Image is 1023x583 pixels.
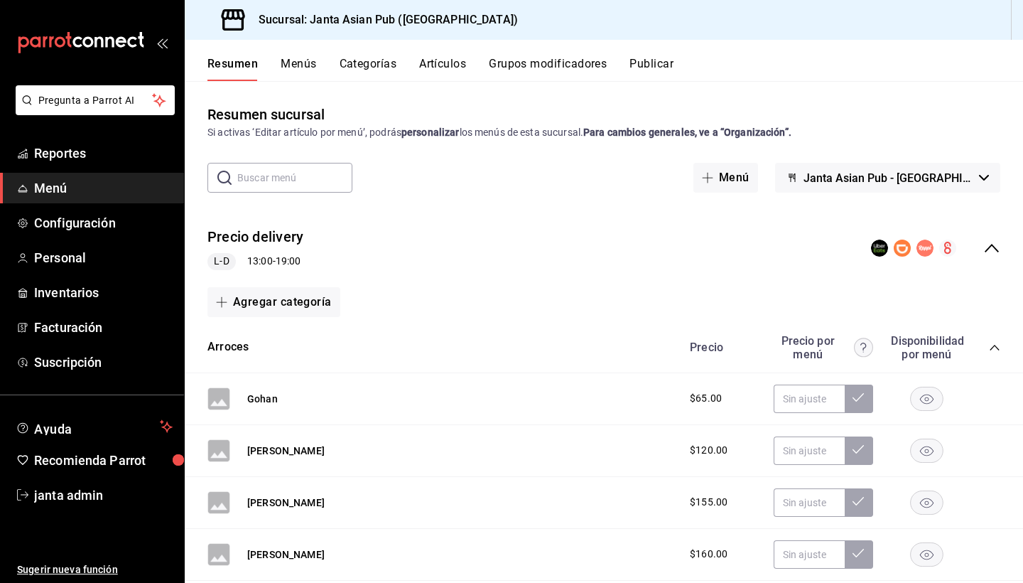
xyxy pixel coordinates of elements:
[34,144,173,163] span: Reportes
[34,486,173,505] span: janta admin
[774,488,845,517] input: Sin ajuste
[774,334,873,361] div: Precio por menú
[774,540,845,569] input: Sin ajuste
[281,57,316,81] button: Menús
[693,163,758,193] button: Menú
[690,495,727,510] span: $155.00
[247,547,325,562] button: [PERSON_NAME]
[401,127,460,138] strong: personalizar
[207,104,325,125] div: Resumen sucursal
[247,11,518,28] h3: Sucursal: Janta Asian Pub ([GEOGRAPHIC_DATA])
[34,353,173,372] span: Suscripción
[34,213,173,232] span: Configuración
[629,57,673,81] button: Publicar
[207,57,1023,81] div: navigation tabs
[10,103,175,118] a: Pregunta a Parrot AI
[247,496,325,510] button: [PERSON_NAME]
[16,85,175,115] button: Pregunta a Parrot AI
[207,57,258,81] button: Resumen
[34,418,154,435] span: Ayuda
[690,443,727,458] span: $120.00
[676,341,767,354] div: Precio
[583,127,791,138] strong: Para cambios generales, ve a “Organización”.
[34,283,173,302] span: Inventarios
[891,334,962,361] div: Disponibilidad por menú
[247,444,325,458] button: [PERSON_NAME]
[34,318,173,337] span: Facturación
[340,57,397,81] button: Categorías
[207,287,340,317] button: Agregar categoría
[237,164,352,192] input: Buscar menú
[185,215,1023,282] div: collapse-menu-row
[207,125,1000,140] div: Si activas ‘Editar artículo por menú’, podrás los menús de esta sucursal.
[34,178,173,198] span: Menú
[775,163,1000,193] button: Janta Asian Pub - [GEOGRAPHIC_DATA]
[17,562,173,577] span: Sugerir nueva función
[247,392,278,406] button: Gohan
[774,385,845,413] input: Sin ajuste
[208,254,234,269] span: L-D
[690,391,722,406] span: $65.00
[690,547,727,562] span: $160.00
[989,342,1000,353] button: collapse-category-row
[419,57,466,81] button: Artículos
[207,227,303,247] button: Precio delivery
[803,171,973,185] span: Janta Asian Pub - [GEOGRAPHIC_DATA]
[38,93,153,108] span: Pregunta a Parrot AI
[34,451,173,470] span: Recomienda Parrot
[489,57,607,81] button: Grupos modificadores
[34,248,173,267] span: Personal
[207,339,249,355] button: Arroces
[774,437,845,465] input: Sin ajuste
[207,253,303,270] div: 13:00 - 19:00
[156,37,168,48] button: open_drawer_menu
